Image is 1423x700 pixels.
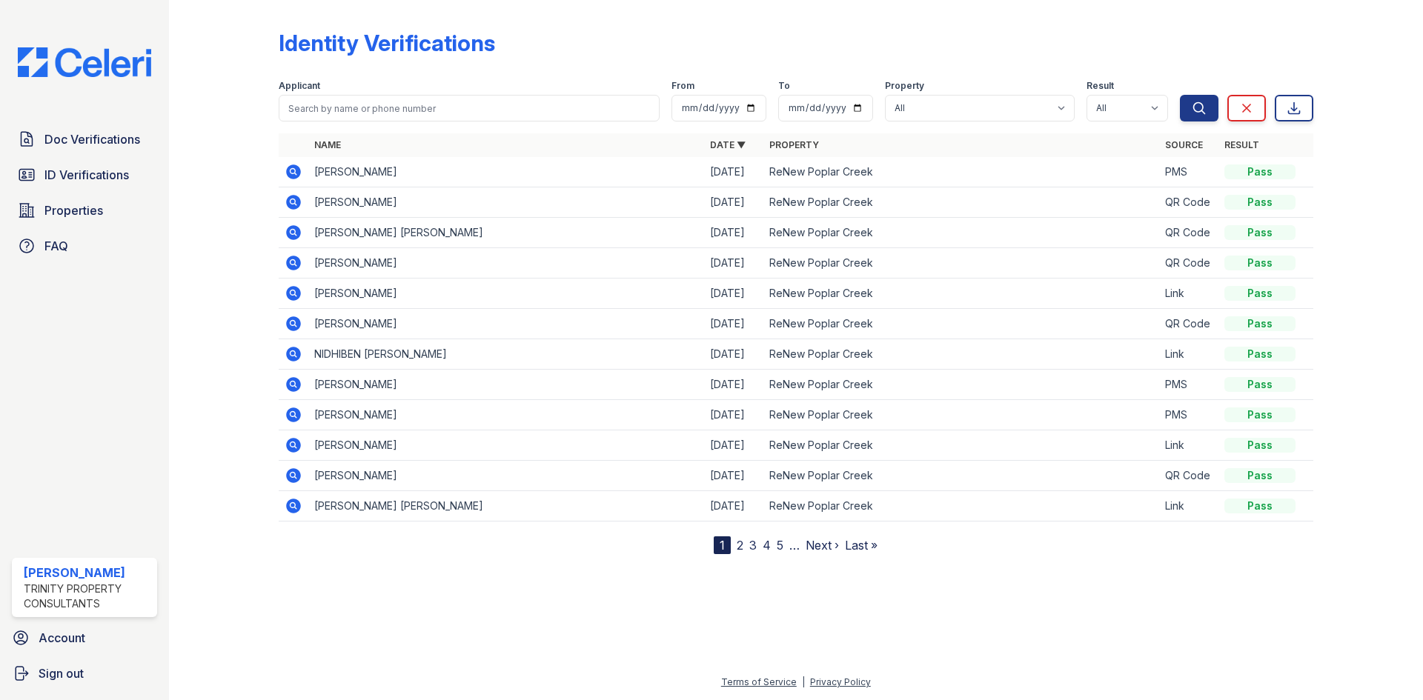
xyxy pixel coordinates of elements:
td: Link [1159,339,1218,370]
a: Date ▼ [710,139,746,150]
a: Last » [845,538,878,553]
td: [DATE] [704,309,763,339]
a: Property [769,139,819,150]
td: ReNew Poplar Creek [763,187,1159,218]
td: [PERSON_NAME] [308,157,704,187]
td: [DATE] [704,430,763,461]
td: [PERSON_NAME] [308,461,704,491]
a: ID Verifications [12,160,157,190]
span: Properties [44,201,103,219]
td: [DATE] [704,461,763,491]
label: Applicant [279,80,320,92]
td: QR Code [1159,218,1218,248]
a: FAQ [12,231,157,261]
div: | [802,676,805,687]
td: [DATE] [704,339,763,370]
div: Pass [1224,407,1296,422]
td: PMS [1159,400,1218,430]
a: Privacy Policy [810,676,871,687]
div: Pass [1224,499,1296,513]
span: Doc Verifications [44,130,140,148]
td: PMS [1159,370,1218,400]
div: Pass [1224,316,1296,331]
div: Pass [1224,468,1296,483]
td: QR Code [1159,187,1218,218]
a: Doc Verifications [12,124,157,154]
td: [PERSON_NAME] [308,400,704,430]
a: Account [6,623,163,653]
label: To [778,80,790,92]
label: From [671,80,694,92]
td: PMS [1159,157,1218,187]
label: Property [885,80,924,92]
td: [PERSON_NAME] [308,309,704,339]
td: QR Code [1159,248,1218,279]
td: [DATE] [704,400,763,430]
td: [DATE] [704,279,763,309]
td: [DATE] [704,248,763,279]
td: [DATE] [704,491,763,521]
td: Link [1159,279,1218,309]
div: Trinity Property Consultants [24,581,151,611]
td: ReNew Poplar Creek [763,279,1159,309]
div: Pass [1224,438,1296,453]
td: ReNew Poplar Creek [763,218,1159,248]
a: Name [314,139,341,150]
a: 5 [777,538,783,553]
a: 2 [737,538,743,553]
td: QR Code [1159,309,1218,339]
td: ReNew Poplar Creek [763,309,1159,339]
td: [PERSON_NAME] [308,370,704,400]
td: ReNew Poplar Creek [763,400,1159,430]
td: [DATE] [704,218,763,248]
span: FAQ [44,237,68,255]
td: ReNew Poplar Creek [763,248,1159,279]
td: ReNew Poplar Creek [763,370,1159,400]
div: Pass [1224,347,1296,361]
td: [DATE] [704,370,763,400]
td: ReNew Poplar Creek [763,157,1159,187]
a: Result [1224,139,1259,150]
label: Result [1087,80,1114,92]
td: [PERSON_NAME] [PERSON_NAME] [308,491,704,521]
div: 1 [714,536,731,554]
td: Link [1159,491,1218,521]
div: Pass [1224,286,1296,301]
div: Pass [1224,164,1296,179]
span: Sign out [39,664,84,682]
a: 4 [763,538,771,553]
td: [PERSON_NAME] [308,430,704,461]
a: Source [1165,139,1203,150]
a: Sign out [6,659,163,688]
div: Pass [1224,195,1296,210]
td: [PERSON_NAME] [308,187,704,218]
a: Terms of Service [721,676,797,687]
td: QR Code [1159,461,1218,491]
div: Pass [1224,256,1296,270]
td: ReNew Poplar Creek [763,430,1159,461]
div: Identity Verifications [279,30,495,56]
span: ID Verifications [44,166,129,184]
td: ReNew Poplar Creek [763,491,1159,521]
a: Properties [12,196,157,225]
a: Next › [806,538,839,553]
td: [PERSON_NAME] [PERSON_NAME] [308,218,704,248]
input: Search by name or phone number [279,95,660,121]
td: [DATE] [704,157,763,187]
td: [PERSON_NAME] [308,248,704,279]
td: [DATE] [704,187,763,218]
div: [PERSON_NAME] [24,564,151,581]
div: Pass [1224,225,1296,240]
td: NIDHIBEN [PERSON_NAME] [308,339,704,370]
div: Pass [1224,377,1296,392]
td: Link [1159,430,1218,461]
span: … [789,536,800,554]
a: 3 [749,538,757,553]
span: Account [39,629,85,647]
td: ReNew Poplar Creek [763,461,1159,491]
td: [PERSON_NAME] [308,279,704,309]
img: CE_Logo_Blue-a8612792a0a2168367f1c8372b55b34899dd931a85d93a1a3d3e32e68fde9ad4.png [6,47,163,77]
td: ReNew Poplar Creek [763,339,1159,370]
